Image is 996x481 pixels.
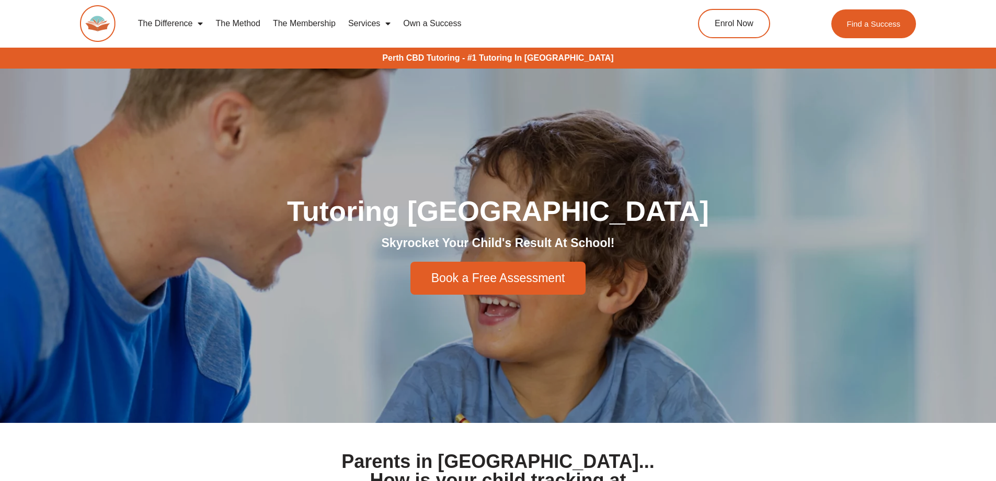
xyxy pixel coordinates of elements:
a: The Difference [132,12,210,36]
a: Services [342,12,397,36]
a: Find a Success [831,9,917,38]
span: Find a Success [847,20,901,28]
a: Own a Success [397,12,467,36]
a: The Method [209,12,266,36]
h1: Tutoring [GEOGRAPHIC_DATA] [205,197,791,225]
nav: Menu [132,12,650,36]
a: Book a Free Assessment [410,262,586,295]
h2: Skyrocket Your Child's Result At School! [205,236,791,251]
span: Enrol Now [715,19,753,28]
span: Book a Free Assessment [431,272,565,284]
a: Enrol Now [698,9,770,38]
a: The Membership [267,12,342,36]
